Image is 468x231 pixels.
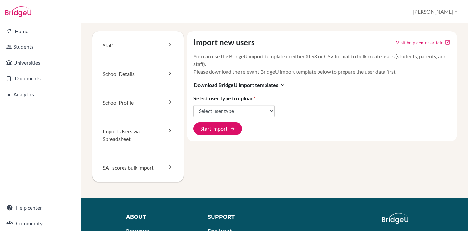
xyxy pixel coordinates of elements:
a: Help center [1,201,80,214]
a: School Profile [92,88,184,117]
span: Download BridgeU import templates [194,81,278,89]
a: Click to open Tracking student registration article in a new tab [396,39,443,46]
div: About [126,213,193,221]
button: Download BridgeU import templatesexpand_more [193,81,286,89]
a: Home [1,25,80,38]
a: School Details [92,60,184,88]
a: Community [1,217,80,230]
a: Analytics [1,88,80,101]
a: Students [1,40,80,53]
a: SAT scores bulk import [92,153,184,182]
label: Select user type to upload [193,95,255,102]
img: Bridge-U [5,6,31,17]
button: [PERSON_NAME] [410,6,460,18]
a: Import Users via Spreadsheet [92,117,184,153]
i: expand_more [279,82,286,88]
p: You can use the BridgeU import template in either XLSX or CSV format to bulk create users (studen... [193,52,451,76]
a: Staff [92,31,184,60]
div: Support [208,213,268,221]
h4: Import new users [193,38,254,47]
span: arrow_forward [230,126,235,131]
button: Start import [193,122,242,135]
a: Documents [1,72,80,85]
a: open_in_new [445,39,450,45]
img: logo_white@2x-f4f0deed5e89b7ecb1c2cc34c3e3d731f90f0f143d5ea2071677605dd97b5244.png [382,213,408,224]
a: Universities [1,56,80,69]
